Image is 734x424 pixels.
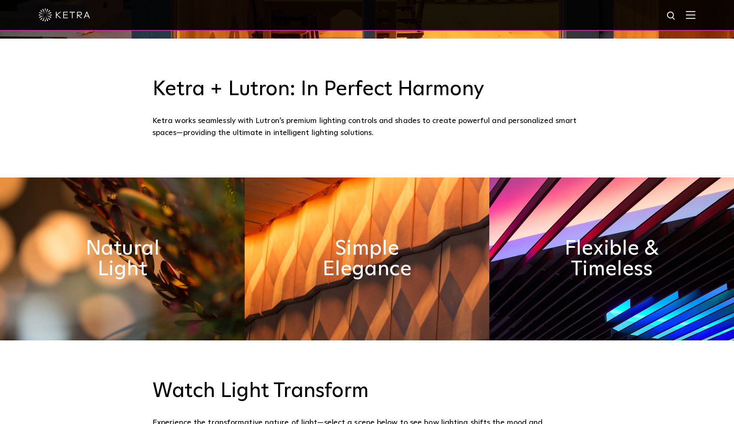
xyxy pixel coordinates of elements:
h3: Watch Light Transform [152,379,582,404]
img: flexible_timeless_ketra [489,177,734,340]
img: simple_elegance [245,177,489,340]
img: Hamburger%20Nav.svg [686,11,695,19]
img: ketra-logo-2019-white [39,9,90,21]
img: search icon [666,11,677,21]
div: Ketra works seamlessly with Lutron’s premium lighting controls and shades to create powerful and ... [152,115,582,139]
h3: Ketra + Lutron: In Perfect Harmony [152,77,582,102]
h2: Simple Elegance [306,238,428,280]
h2: Flexible & Timeless [550,238,673,280]
h2: Natural Light [61,238,183,280]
